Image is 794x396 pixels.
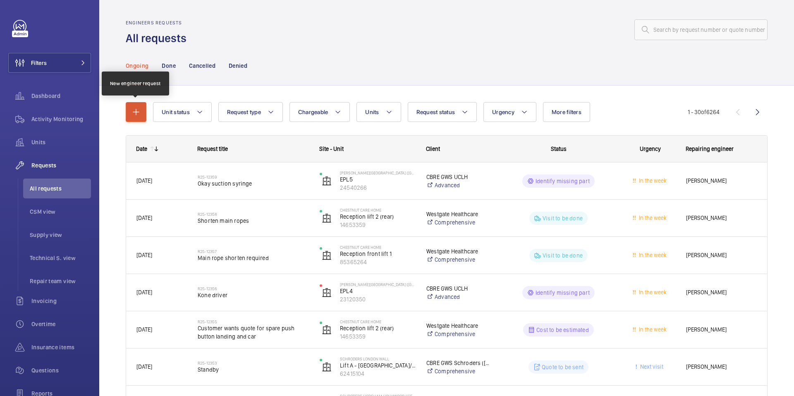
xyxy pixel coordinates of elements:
button: Urgency [483,102,536,122]
a: Comprehensive [426,218,492,227]
img: elevator.svg [322,213,332,223]
button: Request status [408,102,477,122]
a: Advanced [426,181,492,189]
span: [PERSON_NAME] [686,176,757,186]
h2: R25-12357 [198,249,309,254]
span: CSM view [30,208,91,216]
p: Done [162,62,175,70]
p: Ongoing [126,62,148,70]
p: 14653359 [340,221,416,229]
span: [PERSON_NAME] [686,213,757,223]
p: CBRE GWS UCLH [426,284,492,293]
img: elevator.svg [322,288,332,298]
span: [DATE] [136,215,152,221]
span: Request type [227,109,261,115]
p: Identify missing part [536,177,590,185]
p: 14653359 [340,332,416,341]
p: 24540266 [340,184,416,192]
span: Insurance items [31,343,91,351]
a: Advanced [426,293,492,301]
span: [DATE] [136,326,152,333]
span: [PERSON_NAME] [686,362,757,372]
p: Reception lift 2 (rear) [340,212,416,221]
p: CBRE GWS UCLH [426,173,492,181]
img: elevator.svg [322,176,332,186]
span: Customer wants quote for spare push button landing and car [198,324,309,341]
span: [DATE] [136,177,152,184]
span: [DATE] [136,363,152,370]
p: Visit to be done [543,214,583,222]
button: Chargeable [289,102,350,122]
span: [PERSON_NAME] [686,250,757,260]
img: elevator.svg [322,325,332,335]
span: Requests [31,161,91,169]
span: Filters [31,59,47,67]
span: Chargeable [298,109,328,115]
span: Okay suction syringe [198,179,309,188]
span: Site - Unit [319,146,344,152]
a: Comprehensive [426,255,492,264]
h2: R25-12358 [198,212,309,217]
p: 23120350 [340,295,416,303]
p: Reception lift 2 (rear) [340,324,416,332]
span: All requests [30,184,91,193]
p: Visit to be done [543,251,583,260]
span: [DATE] [136,289,152,296]
span: [DATE] [136,252,152,258]
span: Dashboard [31,92,91,100]
span: Repairing engineer [686,146,734,152]
p: Westgate Healthcare [426,210,492,218]
span: Urgency [640,146,661,152]
p: [PERSON_NAME][GEOGRAPHIC_DATA] ([GEOGRAPHIC_DATA]) [340,282,416,287]
p: Cancelled [189,62,215,70]
p: Quote to be sent [542,363,584,371]
h2: R25-12359 [198,174,309,179]
span: Technical S. view [30,254,91,262]
p: 62415104 [340,370,416,378]
span: Shorten main ropes [198,217,309,225]
button: Filters [8,53,91,73]
p: EPL4 [340,287,416,295]
span: In the week [637,215,667,221]
span: Unit status [162,109,190,115]
span: In the week [637,177,667,184]
span: [PERSON_NAME] [686,325,757,334]
h2: Engineers requests [126,20,191,26]
span: Questions [31,366,91,375]
p: Chestnut Care Home [340,208,416,212]
span: Kone driver [198,291,309,299]
div: New engineer request [110,80,161,87]
a: Comprehensive [426,330,492,338]
p: Lift A - [GEOGRAPHIC_DATA]/PL11 (G-8) [340,361,416,370]
span: Main rope shorten required [198,254,309,262]
a: Comprehensive [426,367,492,375]
p: Identify missing part [536,289,590,297]
button: Request type [218,102,283,122]
span: Invoicing [31,297,91,305]
img: elevator.svg [322,250,332,260]
span: [PERSON_NAME] [686,288,757,297]
span: Status [551,146,567,152]
span: Activity Monitoring [31,115,91,123]
span: More filters [552,109,581,115]
p: Chestnut Care Home [340,319,416,324]
button: Unit status [153,102,212,122]
input: Search by request number or quote number [634,19,768,40]
span: Urgency [492,109,514,115]
p: Westgate Healthcare [426,322,492,330]
span: Supply view [30,231,91,239]
span: 1 - 30 6264 [688,109,720,115]
span: of [701,109,706,115]
h2: R25-12353 [198,360,309,365]
span: In the week [637,289,667,296]
p: Schroders London Wall [340,356,416,361]
span: Request status [416,109,455,115]
span: Next visit [639,363,663,370]
button: More filters [543,102,590,122]
span: Repair team view [30,277,91,285]
span: Request title [197,146,228,152]
p: CBRE GWS Schroders ([GEOGRAPHIC_DATA]) [426,359,492,367]
div: Date [136,146,147,152]
span: Units [365,109,379,115]
p: Westgate Healthcare [426,247,492,255]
